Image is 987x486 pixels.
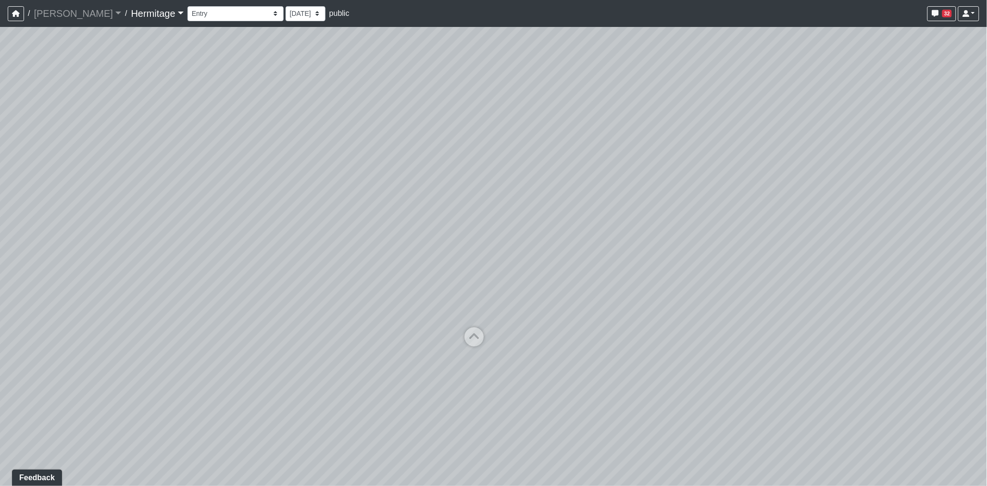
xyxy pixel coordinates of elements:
[329,9,350,17] span: public
[121,4,131,23] span: /
[34,4,121,23] a: [PERSON_NAME]
[24,4,34,23] span: /
[942,10,952,17] span: 32
[927,6,956,21] button: 32
[131,4,183,23] a: Hermitage
[7,467,64,486] iframe: Ybug feedback widget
